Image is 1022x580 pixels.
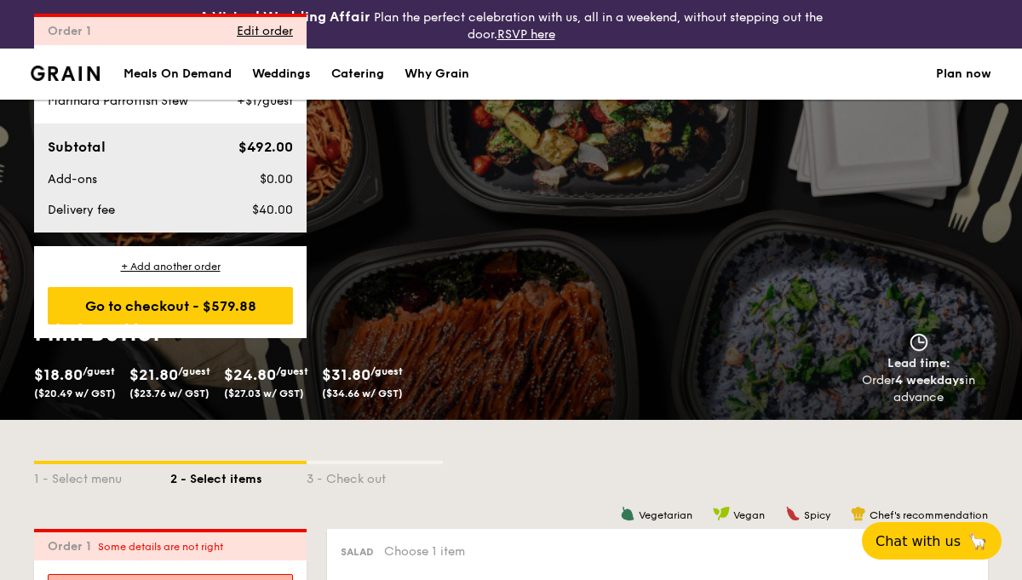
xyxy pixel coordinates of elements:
[48,539,98,554] span: Order 1
[238,139,293,155] span: $492.00
[170,464,307,488] div: 2 - Select items
[129,365,178,384] span: $21.80
[967,531,988,551] span: 🦙
[34,365,83,384] span: $18.80
[895,373,965,388] strong: 4 weekdays
[252,49,311,100] div: Weddings
[199,7,370,27] h4: A Virtual Wedding Affair
[31,66,100,81] img: Grain
[321,49,394,100] a: Catering
[887,356,950,370] span: Lead time:
[497,27,555,42] a: RSVP here
[113,49,242,100] a: Meals On Demand
[620,506,635,521] img: icon-vegetarian.fe4039eb.svg
[224,388,304,399] span: ($27.03 w/ GST)
[129,388,210,399] span: ($23.76 w/ GST)
[98,541,223,553] span: Some details are not right
[170,7,852,42] div: Plan the perfect celebration with us, all in a weekend, without stepping out the door.
[48,203,115,217] span: Delivery fee
[394,49,479,100] a: Why Grain
[331,49,384,100] div: Catering
[322,365,370,384] span: $31.80
[237,94,293,108] span: +$1/guest
[307,464,443,488] div: 3 - Check out
[48,287,293,324] div: Go to checkout - $579.88
[252,203,293,217] span: $40.00
[842,372,995,406] div: Order in advance
[242,49,321,100] a: Weddings
[405,49,469,100] div: Why Grain
[906,333,932,352] img: icon-clock.2db775ea.svg
[870,509,988,521] span: Chef's recommendation
[83,365,115,377] span: /guest
[48,94,188,108] span: Marinara Parrotfish Stew
[48,260,293,273] div: + Add another order
[804,509,830,521] span: Spicy
[48,139,106,155] span: Subtotal
[733,509,765,521] span: Vegan
[862,522,1002,560] button: Chat with us🦙
[260,172,293,187] span: $0.00
[34,388,116,399] span: ($20.49 w/ GST)
[639,509,692,521] span: Vegetarian
[237,24,293,38] span: Edit order
[936,49,991,100] a: Plan now
[785,506,801,521] img: icon-spicy.37a8142b.svg
[48,172,97,187] span: Add-ons
[224,365,276,384] span: $24.80
[276,365,308,377] span: /guest
[34,318,504,348] h1: Mini Buffet
[178,365,210,377] span: /guest
[713,506,730,521] img: icon-vegan.f8ff3823.svg
[34,464,170,488] div: 1 - Select menu
[384,544,465,559] span: Choose 1 item
[876,533,961,549] span: Chat with us
[341,546,374,558] span: Salad
[370,365,403,377] span: /guest
[48,24,98,38] span: Order 1
[123,49,232,100] div: Meals On Demand
[322,388,403,399] span: ($34.66 w/ GST)
[31,66,100,81] a: Logotype
[851,506,866,521] img: icon-chef-hat.a58ddaea.svg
